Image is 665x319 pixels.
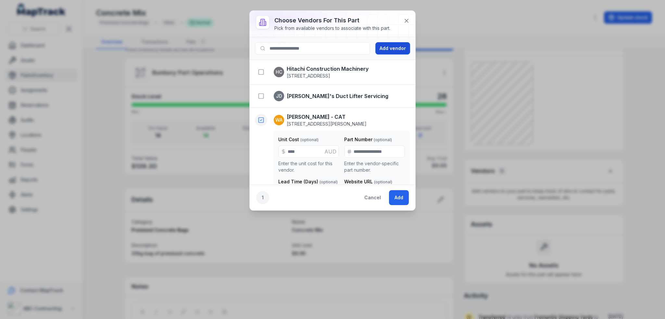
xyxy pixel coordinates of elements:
[274,25,390,31] div: Pick from available vendors to associate with this part.
[344,160,405,173] p: Enter the vendor-specific part number.
[344,145,405,158] input: :r3q:-form-item-label
[256,191,269,204] div: 1
[278,178,338,185] label: Lead Time (Days)
[287,121,391,127] span: [STREET_ADDRESS][PERSON_NAME]
[275,117,282,123] span: WA
[344,136,392,143] label: Part Number
[344,178,392,185] label: Website URL
[375,42,410,55] button: Add vendor
[287,113,410,121] strong: [PERSON_NAME] - CAT
[274,16,390,25] h3: Choose vendors for this part
[359,190,386,205] button: Cancel
[287,65,369,73] strong: Hitachi Construction Machinery
[278,136,319,143] label: Unit Cost
[287,92,388,100] strong: [PERSON_NAME]'s Duct Lifter Servicing
[278,145,339,158] input: :r3p:-form-item-label
[278,160,339,173] p: Enter the unit cost for this vendor.
[287,73,369,79] span: [STREET_ADDRESS]
[276,69,282,75] span: HC
[276,93,282,99] span: JD
[389,190,409,205] button: Add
